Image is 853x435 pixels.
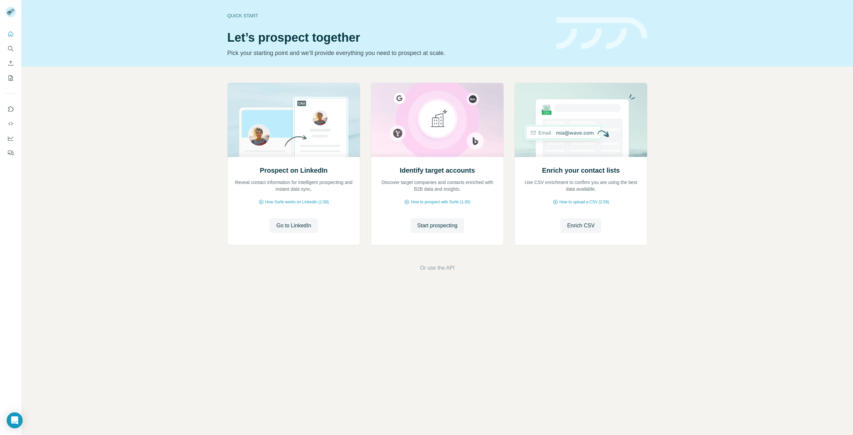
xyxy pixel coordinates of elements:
img: Enrich your contact lists [514,83,647,157]
img: banner [556,17,647,50]
button: Go to LinkedIn [270,218,318,233]
button: Feedback [5,147,16,159]
button: Or use the API [420,264,454,272]
button: Start prospecting [411,218,464,233]
h2: Identify target accounts [400,166,475,175]
button: Search [5,43,16,55]
span: Enrich CSV [567,222,595,230]
p: Discover target companies and contacts enriched with B2B data and insights. [378,179,497,192]
button: Enrich CSV [560,218,601,233]
span: How to prospect with Surfe (1:30) [411,199,470,205]
button: Use Surfe API [5,118,16,130]
button: Use Surfe on LinkedIn [5,103,16,115]
span: How Surfe works on LinkedIn (1:58) [265,199,329,205]
div: Quick start [227,12,548,19]
span: Start prospecting [417,222,457,230]
img: Identify target accounts [371,83,504,157]
button: Quick start [5,28,16,40]
h2: Prospect on LinkedIn [260,166,328,175]
button: My lists [5,72,16,84]
img: Prospect on LinkedIn [227,83,360,157]
h2: Enrich your contact lists [542,166,620,175]
button: Dashboard [5,132,16,144]
button: Enrich CSV [5,57,16,69]
p: Use CSV enrichment to confirm you are using the best data available. [521,179,640,192]
div: Open Intercom Messenger [7,412,23,428]
span: How to upload a CSV (2:59) [559,199,609,205]
p: Pick your starting point and we’ll provide everything you need to prospect at scale. [227,48,548,58]
h1: Let’s prospect together [227,31,548,44]
span: Go to LinkedIn [276,222,311,230]
p: Reveal contact information for intelligent prospecting and instant data sync. [234,179,353,192]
